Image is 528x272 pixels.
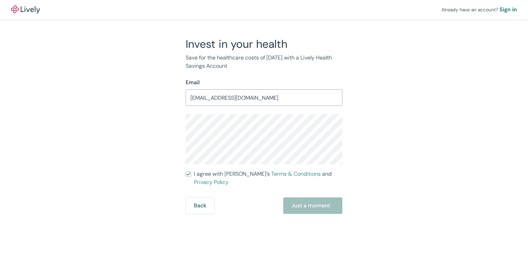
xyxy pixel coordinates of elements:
button: Back [186,197,214,214]
div: Already have an account? [441,6,517,14]
a: Privacy Policy [194,178,229,186]
a: Terms & Conditions [271,170,321,177]
h2: Invest in your health [186,37,342,51]
p: Save for the healthcare costs of [DATE] with a Lively Health Savings Account [186,54,342,70]
a: Sign in [499,6,517,14]
img: Lively [11,6,40,14]
label: Email [186,78,200,87]
a: LivelyLively [11,6,40,14]
span: I agree with [PERSON_NAME]’s and [194,170,342,186]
